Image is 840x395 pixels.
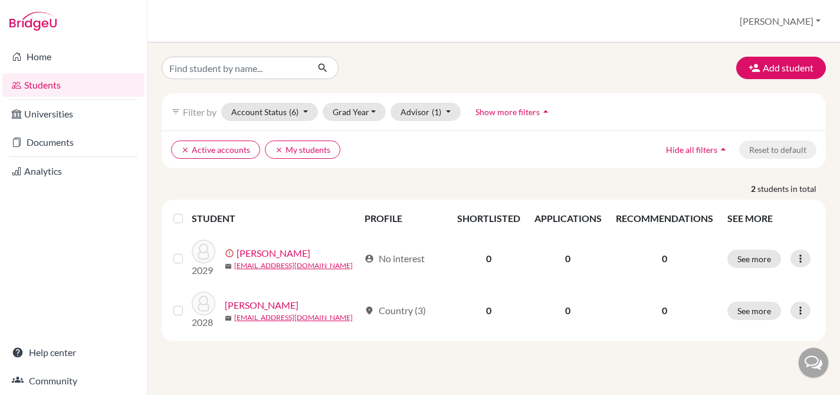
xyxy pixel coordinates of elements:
[609,204,720,233] th: RECOMMENDATIONS
[237,246,310,260] a: [PERSON_NAME]
[181,146,189,154] i: clear
[656,141,739,159] button: Hide all filtersarrow_drop_up
[192,292,215,315] img: Smith, Amy
[234,312,353,323] a: [EMAIL_ADDRESS][DOMAIN_NAME]
[720,204,821,233] th: SEE MORE
[265,141,340,159] button: clearMy students
[734,10,826,32] button: [PERSON_NAME]
[739,141,816,159] button: Reset to default
[221,103,318,121] button: Account Status(6)
[616,303,713,318] p: 0
[357,204,450,233] th: PROFILE
[527,233,609,285] td: 0
[2,341,145,364] a: Help center
[450,233,527,285] td: 0
[736,57,826,79] button: Add student
[391,103,461,121] button: Advisor(1)
[666,145,717,155] span: Hide all filters
[475,107,540,117] span: Show more filters
[171,141,260,159] button: clearActive accounts
[225,263,232,270] span: mail
[2,102,145,126] a: Universities
[2,130,145,154] a: Documents
[717,143,729,155] i: arrow_drop_up
[225,315,232,322] span: mail
[450,204,527,233] th: SHORTLISTED
[2,159,145,183] a: Analytics
[2,73,145,97] a: Students
[450,285,527,337] td: 0
[225,298,298,312] a: [PERSON_NAME]
[727,250,781,268] button: See more
[616,252,713,266] p: 0
[234,260,353,271] a: [EMAIL_ADDRESS][DOMAIN_NAME]
[432,107,441,117] span: (1)
[2,369,145,393] a: Community
[365,303,426,318] div: Country (3)
[757,182,826,195] span: students in total
[323,103,386,121] button: Grad Year
[365,254,374,263] span: account_circle
[171,107,181,116] i: filter_list
[192,204,357,233] th: STUDENT
[527,285,609,337] td: 0
[727,302,781,320] button: See more
[9,12,57,31] img: Bridge-U
[289,107,298,117] span: (6)
[162,57,308,79] input: Find student by name...
[465,103,562,121] button: Show more filtersarrow_drop_up
[2,45,145,68] a: Home
[183,106,216,117] span: Filter by
[225,249,237,258] span: error_outline
[192,240,215,263] img: Gonzalez, Ezra
[540,106,552,117] i: arrow_drop_up
[192,263,215,278] p: 2029
[527,204,609,233] th: APPLICATIONS
[751,182,757,195] strong: 2
[365,306,374,315] span: location_on
[365,252,425,266] div: No interest
[275,146,283,154] i: clear
[192,315,215,329] p: 2028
